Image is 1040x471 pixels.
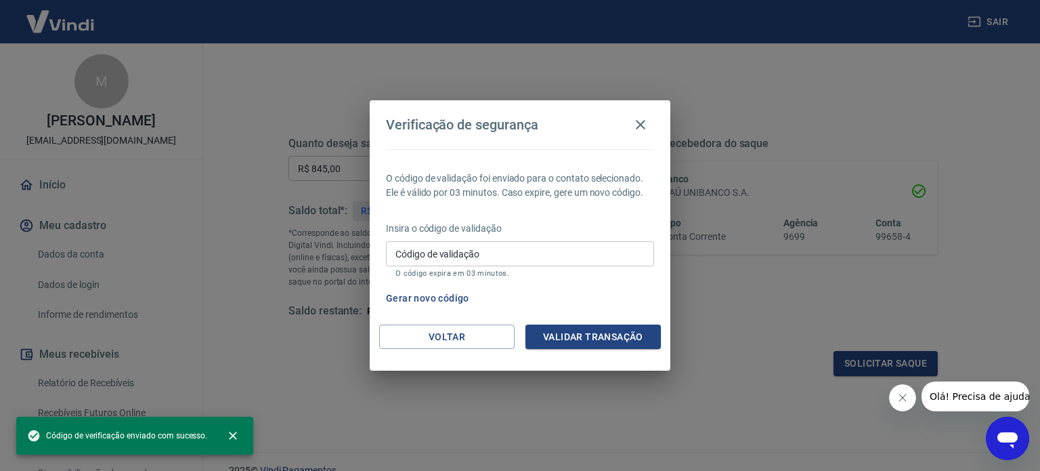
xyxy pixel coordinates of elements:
p: O código de validação foi enviado para o contato selecionado. Ele é válido por 03 minutos. Caso e... [386,171,654,200]
iframe: Botão para abrir a janela de mensagens [986,417,1029,460]
iframe: Fechar mensagem [889,384,916,411]
button: Voltar [379,325,515,350]
span: Código de verificação enviado com sucesso. [27,429,207,443]
h4: Verificação de segurança [386,117,538,133]
span: Olá! Precisa de ajuda? [8,9,114,20]
button: Validar transação [525,325,661,350]
button: Gerar novo código [381,286,475,311]
iframe: Mensagem da empresa [922,382,1029,411]
p: Insira o código de validação [386,222,654,236]
p: O código expira em 03 minutos. [395,269,645,278]
button: close [218,421,248,451]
